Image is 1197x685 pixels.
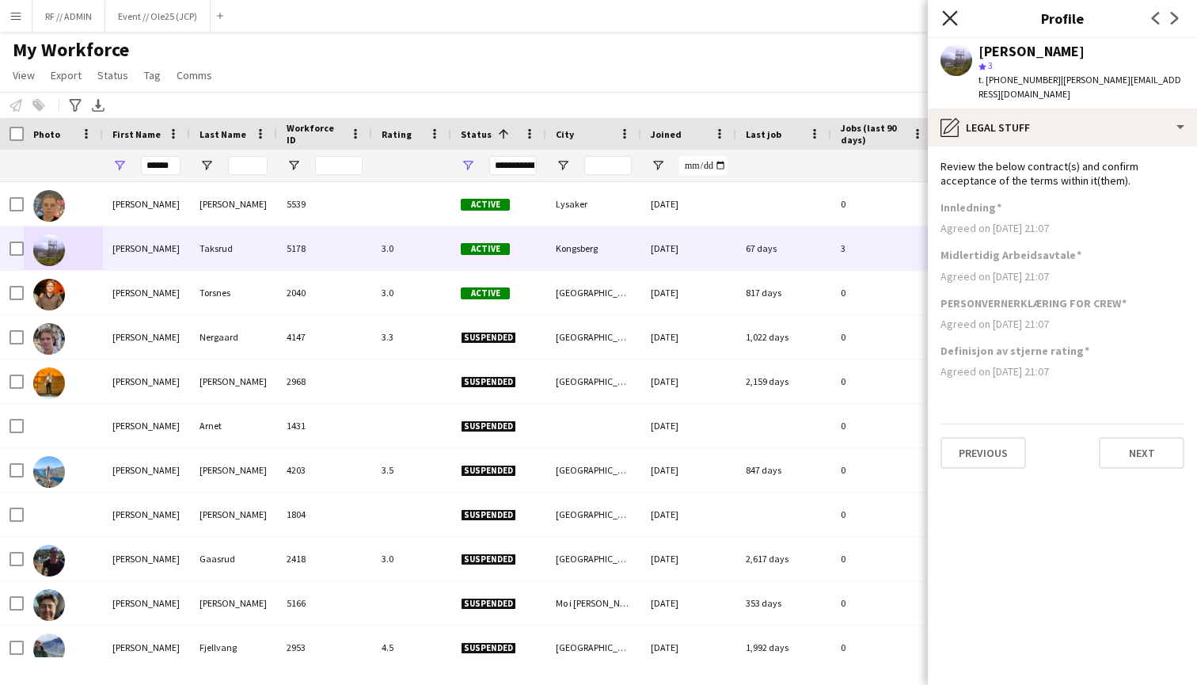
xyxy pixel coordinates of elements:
[277,360,372,403] div: 2968
[199,158,214,173] button: Open Filter Menu
[103,448,190,492] div: [PERSON_NAME]
[315,156,363,175] input: Workforce ID Filter Input
[1099,437,1184,469] button: Next
[940,344,1089,358] h3: Definisjon av stjerne rating
[461,376,516,388] span: Suspended
[144,68,161,82] span: Tag
[736,271,831,314] div: 817 days
[33,589,65,621] img: Herman Hansen
[277,537,372,580] div: 2418
[940,317,1184,331] div: Agreed on [DATE] 21:07
[372,271,451,314] div: 3.0
[190,182,277,226] div: [PERSON_NAME]
[978,44,1085,59] div: [PERSON_NAME]
[546,537,641,580] div: [GEOGRAPHIC_DATA]
[103,360,190,403] div: [PERSON_NAME]
[372,537,451,580] div: 3.0
[736,315,831,359] div: 1,022 days
[831,626,934,669] div: 0
[461,243,510,255] span: Active
[277,404,372,447] div: 1431
[33,279,65,310] img: Herman Torsnes
[546,182,641,226] div: Lysaker
[546,581,641,625] div: Mo i [PERSON_NAME]
[277,493,372,536] div: 1804
[736,581,831,625] div: 353 days
[940,159,1184,188] div: Review the below contract(s) and confirm acceptance of the terms within it(them).
[138,65,167,86] a: Tag
[33,456,65,488] img: Herman Berntsen
[112,128,161,140] span: First Name
[584,156,632,175] input: City Filter Input
[641,493,736,536] div: [DATE]
[372,315,451,359] div: 3.3
[105,1,211,32] button: Event // Ole25 (JCP)
[641,448,736,492] div: [DATE]
[190,448,277,492] div: [PERSON_NAME]
[33,367,65,399] img: Herman Arnesen
[461,509,516,521] span: Suspended
[112,158,127,173] button: Open Filter Menu
[546,271,641,314] div: [GEOGRAPHIC_DATA]
[641,581,736,625] div: [DATE]
[546,626,641,669] div: [GEOGRAPHIC_DATA]
[199,128,246,140] span: Last Name
[831,360,934,403] div: 0
[13,38,129,62] span: My Workforce
[103,581,190,625] div: [PERSON_NAME]
[228,156,268,175] input: Last Name Filter Input
[103,182,190,226] div: [PERSON_NAME]
[170,65,218,86] a: Comms
[831,537,934,580] div: 0
[103,271,190,314] div: [PERSON_NAME]
[33,634,65,665] img: Herman Hartvig Fjellvang
[641,360,736,403] div: [DATE]
[461,128,492,140] span: Status
[831,315,934,359] div: 0
[461,465,516,477] span: Suspended
[736,626,831,669] div: 1,992 days
[641,182,736,226] div: [DATE]
[940,364,1184,379] div: Agreed on [DATE] 21:07
[651,128,682,140] span: Joined
[287,122,344,146] span: Workforce ID
[103,626,190,669] div: [PERSON_NAME]
[928,8,1197,29] h3: Profile
[97,68,128,82] span: Status
[679,156,727,175] input: Joined Filter Input
[831,404,934,447] div: 0
[32,1,105,32] button: RF // ADMIN
[940,221,1184,235] div: Agreed on [DATE] 21:07
[461,598,516,610] span: Suspended
[177,68,212,82] span: Comms
[546,360,641,403] div: [GEOGRAPHIC_DATA]
[190,315,277,359] div: Nergaard
[461,332,516,344] span: Suspended
[190,226,277,270] div: Taksrud
[556,158,570,173] button: Open Filter Menu
[190,581,277,625] div: [PERSON_NAME]
[841,122,906,146] span: Jobs (last 90 days)
[978,74,1061,86] span: t. [PHONE_NUMBER]
[190,493,277,536] div: [PERSON_NAME]
[940,248,1081,262] h3: Midlertidig Arbeidsavtale
[190,626,277,669] div: Fjellvang
[641,626,736,669] div: [DATE]
[641,271,736,314] div: [DATE]
[736,226,831,270] div: 67 days
[651,158,665,173] button: Open Filter Menu
[277,626,372,669] div: 2953
[277,448,372,492] div: 4203
[940,200,1001,215] h3: Innledning
[461,287,510,299] span: Active
[940,269,1184,284] div: Agreed on [DATE] 21:07
[988,59,993,71] span: 3
[141,156,180,175] input: First Name Filter Input
[746,128,781,140] span: Last job
[277,271,372,314] div: 2040
[103,493,190,536] div: [PERSON_NAME]
[33,234,65,266] img: Herman Taksrud
[831,493,934,536] div: 0
[372,226,451,270] div: 3.0
[13,68,35,82] span: View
